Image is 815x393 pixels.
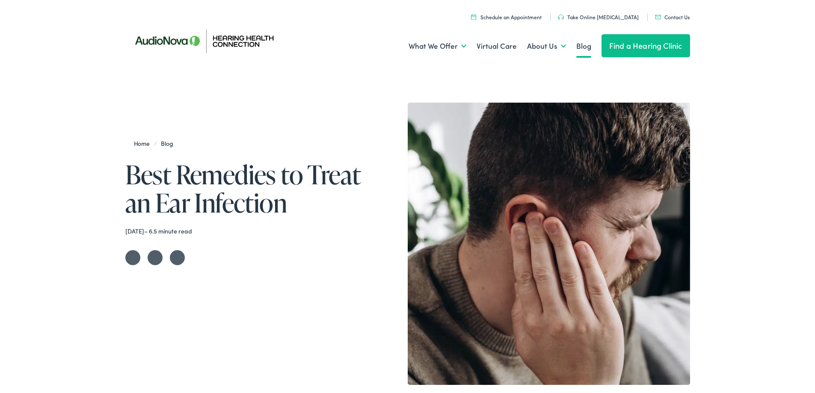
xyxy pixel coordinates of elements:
[655,15,661,19] img: utility icon
[602,34,690,57] a: Find a Hearing Clinic
[655,13,690,21] a: Contact Us
[471,14,476,20] img: utility icon
[409,30,466,62] a: What We Offer
[576,30,591,62] a: Blog
[477,30,517,62] a: Virtual Care
[125,250,140,265] a: Share on Twitter
[527,30,566,62] a: About Us
[148,250,163,265] a: Share on Facebook
[157,139,177,148] a: Blog
[408,103,690,385] img: A Pennsylvania man in pain from an ear infection looking for a home relief solution.
[170,250,185,265] a: Share on LinkedIn
[558,15,564,20] img: utility icon
[134,139,154,148] a: Home
[125,227,144,235] time: [DATE]
[558,13,639,21] a: Take Online [MEDICAL_DATA]
[125,160,385,217] h1: Best Remedies to Treat an Ear Infection
[134,139,178,148] span: /
[125,228,385,235] div: – 6.5 minute read
[471,13,542,21] a: Schedule an Appointment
